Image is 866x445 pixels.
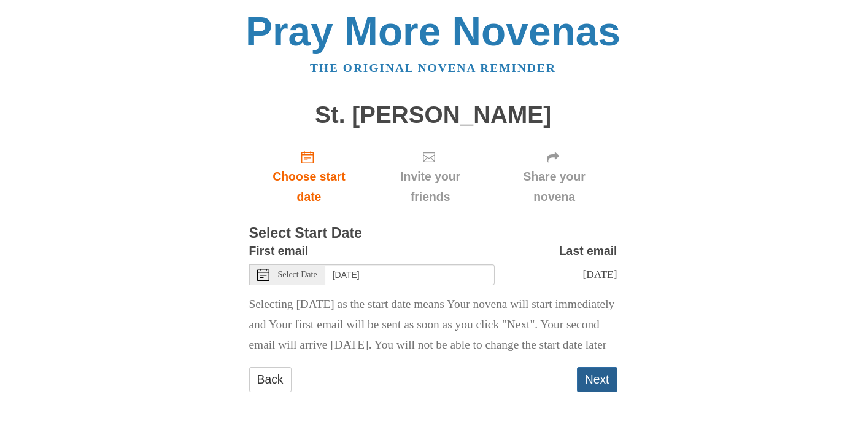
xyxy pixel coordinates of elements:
[249,367,292,392] a: Back
[504,167,605,207] span: Share your novena
[249,226,617,242] h3: Select Start Date
[245,9,621,54] a: Pray More Novenas
[249,140,369,213] a: Choose start date
[577,367,617,392] button: Next
[278,270,317,279] span: Select Date
[310,61,556,74] a: The original novena reminder
[325,264,495,285] input: Use the arrow keys to pick a date
[582,268,617,280] span: [DATE]
[492,140,617,213] div: Click "Next" to confirm your start date first.
[559,241,617,261] label: Last email
[381,167,479,207] span: Invite your friends
[249,102,617,128] h1: St. [PERSON_NAME]
[249,241,309,261] label: First email
[261,167,357,207] span: Choose start date
[249,294,617,355] p: Selecting [DATE] as the start date means Your novena will start immediately and Your first email ...
[369,140,491,213] div: Click "Next" to confirm your start date first.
